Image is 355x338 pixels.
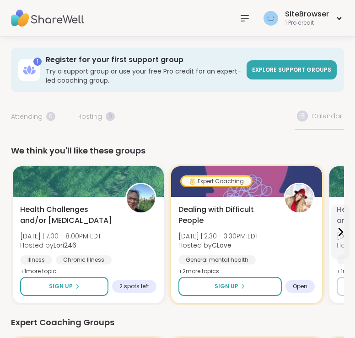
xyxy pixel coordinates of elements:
b: CLove [212,241,231,250]
span: Explore support groups [252,66,331,74]
div: SiteBrowser [285,9,329,19]
img: SiteBrowser [264,11,278,26]
b: Lori246 [54,241,76,250]
span: Dealing with Difficult People [178,204,274,226]
div: Chronic Illness [56,255,112,264]
img: Lori246 [127,184,155,212]
span: Sign Up [49,282,73,290]
button: Sign Up [20,277,108,296]
img: CLove [285,184,313,212]
div: 1 [33,58,42,66]
div: Expert Coaching [182,177,251,186]
button: Sign Up [178,277,282,296]
div: Illness [20,255,52,264]
span: [DATE] | 7:00 - 8:00PM EDT [20,232,101,241]
span: 2 spots left [119,283,149,290]
div: General mental health [178,255,256,264]
span: Sign Up [215,282,238,290]
span: Open [293,283,307,290]
div: We think you'll like these groups [11,144,344,157]
a: Explore support groups [247,60,337,79]
div: Expert Coaching Groups [11,316,344,329]
span: Hosted by [20,241,101,250]
img: ShareWell Nav Logo [11,2,84,34]
h3: Try a support group or use your free Pro credit for an expert-led coaching group. [46,67,241,85]
div: 1 Pro credit [285,19,329,27]
h3: Register for your first support group [46,55,241,65]
span: Health Challenges and/or [MEDICAL_DATA] [20,204,115,226]
span: Hosted by [178,241,258,250]
span: [DATE] | 2:30 - 3:30PM EDT [178,232,258,241]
